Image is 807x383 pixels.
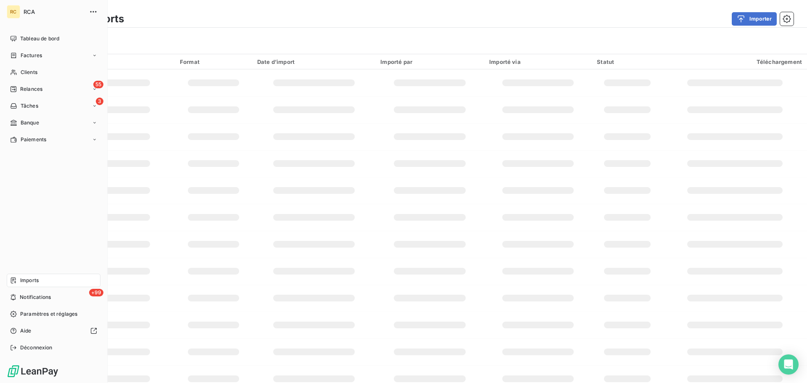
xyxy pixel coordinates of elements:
span: Clients [21,69,37,76]
span: RCA [24,8,84,15]
span: Déconnexion [20,344,53,351]
span: Relances [20,85,42,93]
span: Paramètres et réglages [20,310,77,318]
div: Date d’import [257,58,370,65]
div: Statut [597,58,658,65]
span: Factures [21,52,42,59]
span: Notifications [20,293,51,301]
div: Open Intercom Messenger [778,354,799,375]
div: Importé par [380,58,479,65]
span: 3 [96,98,103,105]
div: Téléchargement [668,58,802,65]
span: Imports [20,277,39,284]
span: Tâches [21,102,38,110]
a: 3Tâches [7,99,100,113]
img: Logo LeanPay [7,365,59,378]
span: Banque [21,119,39,127]
a: 55Relances [7,82,100,96]
a: Tableau de bord [7,32,100,45]
a: Paramètres et réglages [7,307,100,321]
a: Clients [7,66,100,79]
div: RC [7,5,20,18]
span: +99 [89,289,103,296]
a: Factures [7,49,100,62]
span: Tableau de bord [20,35,59,42]
span: Aide [20,327,32,335]
a: Aide [7,324,100,338]
div: Importé via [489,58,587,65]
a: Imports [7,274,100,287]
span: Paiements [21,136,46,143]
a: Paiements [7,133,100,146]
span: 55 [93,81,103,88]
button: Importer [732,12,777,26]
a: Banque [7,116,100,129]
div: Format [180,58,247,65]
